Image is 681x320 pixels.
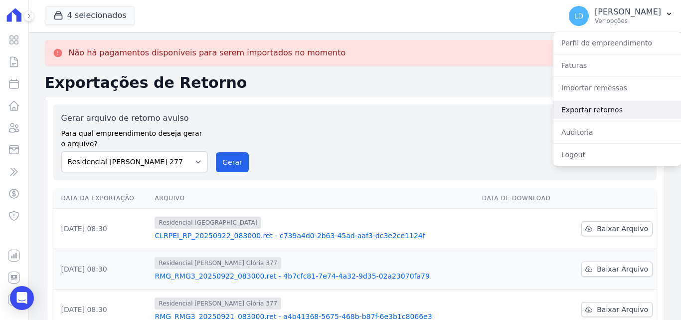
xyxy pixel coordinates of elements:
[10,286,34,310] div: Open Intercom Messenger
[574,12,584,19] span: LD
[553,123,681,141] a: Auditoria
[216,152,249,172] button: Gerar
[53,209,151,249] td: [DATE] 08:30
[151,188,478,209] th: Arquivo
[553,34,681,52] a: Perfil do empreendimento
[581,302,653,317] a: Baixar Arquivo
[597,264,648,274] span: Baixar Arquivo
[595,7,661,17] p: [PERSON_NAME]
[581,262,653,277] a: Baixar Arquivo
[155,231,474,241] a: CLRPEI_RP_20250922_083000.ret - c739a4d0-2b63-45ad-aaf3-dc3e2ce1124f
[53,188,151,209] th: Data da Exportação
[45,6,135,25] button: 4 selecionados
[553,79,681,97] a: Importar remessas
[61,124,208,149] label: Para qual empreendimento deseja gerar o arquivo?
[581,221,653,236] a: Baixar Arquivo
[155,257,281,269] span: Residencial [PERSON_NAME] Glória 377
[553,146,681,164] a: Logout
[561,2,681,30] button: LD [PERSON_NAME] Ver opções
[597,224,648,234] span: Baixar Arquivo
[155,298,281,310] span: Residencial [PERSON_NAME] Glória 377
[595,17,661,25] p: Ver opções
[597,305,648,315] span: Baixar Arquivo
[155,271,474,281] a: RMG_RMG3_20250922_083000.ret - 4b7cfc81-7e74-4a32-9d35-02a23070fa79
[478,188,566,209] th: Data de Download
[69,48,346,58] p: Não há pagamentos disponíveis para serem importados no momento
[553,101,681,119] a: Exportar retornos
[61,112,208,124] label: Gerar arquivo de retorno avulso
[553,56,681,74] a: Faturas
[45,74,665,92] h2: Exportações de Retorno
[155,217,261,229] span: Residencial [GEOGRAPHIC_DATA]
[53,249,151,290] td: [DATE] 08:30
